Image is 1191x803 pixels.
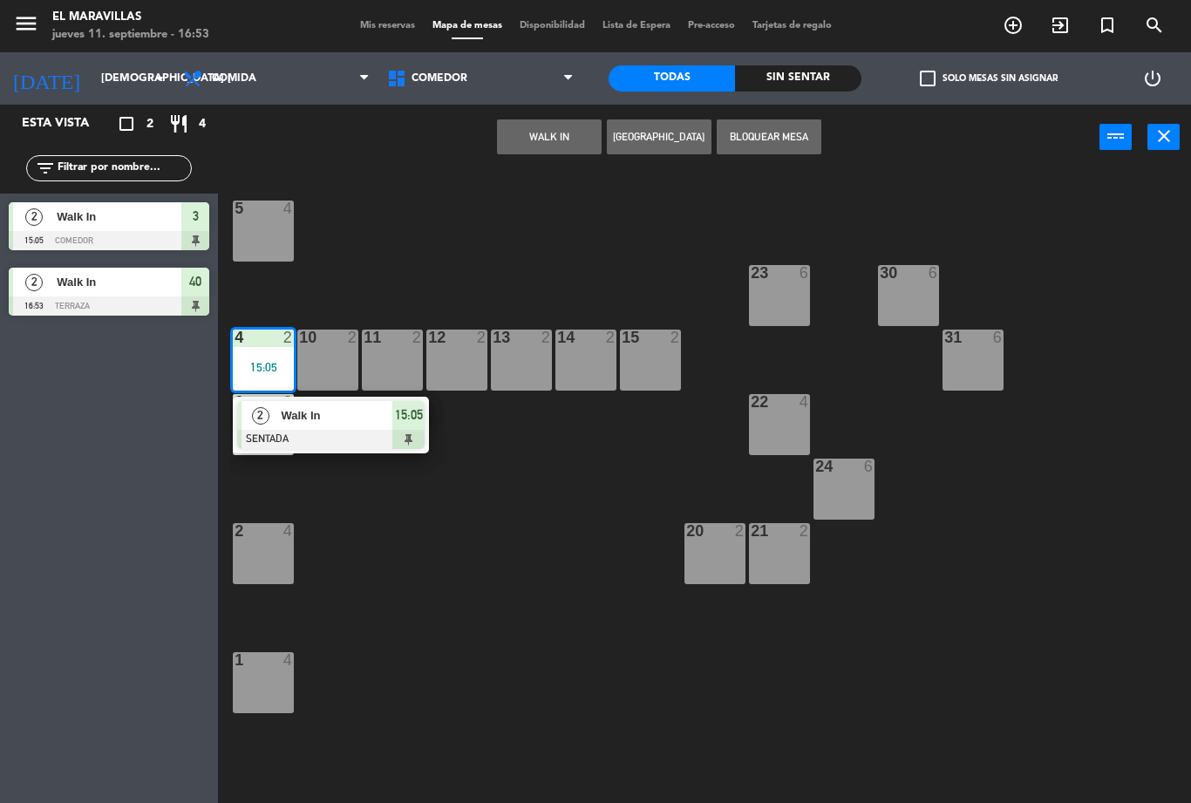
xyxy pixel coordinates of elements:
div: 2 [283,394,294,410]
span: Pre-acceso [679,21,744,31]
div: 21 [751,523,752,539]
span: Tarjetas de regalo [744,21,841,31]
div: 2 [477,330,487,345]
span: 2 [25,208,43,226]
div: 31 [944,330,945,345]
span: BUSCAR [1131,10,1178,40]
span: 4 [199,114,206,134]
div: 15:05 [233,361,294,373]
i: power_input [1106,126,1126,146]
i: power_settings_new [1142,68,1163,89]
div: 6 [929,265,939,281]
div: 2 [606,330,616,345]
button: power_input [1099,124,1132,150]
div: 4 [235,330,235,345]
div: 4 [283,201,294,216]
i: arrow_drop_down [149,68,170,89]
div: 4 [283,652,294,668]
div: 6 [993,330,1004,345]
div: 3 [235,394,235,410]
span: Walk In [57,273,181,291]
div: 11 [364,330,364,345]
span: 2 [25,274,43,291]
button: Bloquear Mesa [717,119,821,154]
span: Lista de Espera [594,21,679,31]
div: 4 [283,523,294,539]
span: Mapa de mesas [424,21,511,31]
div: 20 [686,523,687,539]
span: Comida [212,72,256,85]
div: 14 [557,330,558,345]
div: Esta vista [9,113,126,134]
div: 2 [800,523,810,539]
span: check_box_outline_blank [920,71,936,86]
span: Walk In [57,208,181,226]
span: Reserva especial [1084,10,1131,40]
div: 22 [751,394,752,410]
div: 2 [412,330,423,345]
i: exit_to_app [1050,15,1071,36]
div: 2 [735,523,745,539]
i: search [1144,15,1165,36]
i: restaurant [168,113,189,134]
button: close [1147,124,1180,150]
i: turned_in_not [1097,15,1118,36]
span: 15:05 [395,405,423,425]
div: 6 [864,459,875,474]
div: 24 [815,459,816,474]
input: Filtrar por nombre... [56,159,191,178]
div: Sin sentar [735,65,861,92]
button: menu [13,10,39,43]
i: close [1154,126,1174,146]
div: 2 [283,330,294,345]
i: crop_square [116,113,137,134]
div: 2 [670,330,681,345]
div: 15 [622,330,623,345]
span: 40 [189,271,201,292]
div: jueves 11. septiembre - 16:53 [52,26,209,44]
span: 2 [146,114,153,134]
span: WALK IN [1037,10,1084,40]
span: 2 [252,407,269,425]
i: menu [13,10,39,37]
div: 6 [800,265,810,281]
i: add_circle_outline [1003,15,1024,36]
button: [GEOGRAPHIC_DATA] [607,119,711,154]
label: Solo mesas sin asignar [920,71,1058,86]
span: 3 [193,206,199,227]
button: WALK IN [497,119,602,154]
span: RESERVAR MESA [990,10,1037,40]
div: 12 [428,330,429,345]
div: 2 [541,330,552,345]
i: filter_list [35,158,56,179]
div: Todas [609,65,735,92]
span: Disponibilidad [511,21,594,31]
div: 1 [235,652,235,668]
span: Mis reservas [351,21,424,31]
div: 23 [751,265,752,281]
div: 2 [235,523,235,539]
div: 5 [235,201,235,216]
div: 2 [348,330,358,345]
div: 10 [299,330,300,345]
div: 4 [800,394,810,410]
span: Walk In [281,406,392,425]
span: Comedor [412,72,467,85]
div: El Maravillas [52,9,209,26]
div: 13 [493,330,493,345]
